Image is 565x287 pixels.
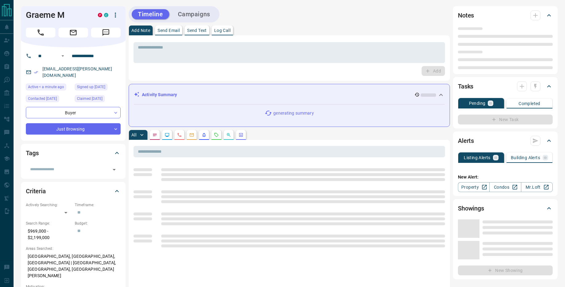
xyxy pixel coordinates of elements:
p: Building Alerts [511,155,540,160]
button: Campaigns [172,9,216,19]
span: Active < a minute ago [28,84,64,90]
span: Call [26,28,55,37]
p: Send Text [187,28,207,33]
div: Notes [458,8,553,23]
a: Mr.Loft [521,182,553,192]
p: Pending [469,101,486,105]
h2: Notes [458,10,474,20]
svg: Notes [152,132,157,137]
p: $969,000 - $2,199,000 [26,226,72,243]
span: Message [91,28,121,37]
p: Areas Searched: [26,246,121,251]
button: Open [59,52,66,60]
p: New Alert: [458,174,553,180]
a: [EMAIL_ADDRESS][PERSON_NAME][DOMAIN_NAME] [42,66,112,78]
h2: Tags [26,148,38,158]
span: Signed up [DATE] [77,84,105,90]
svg: Opportunities [226,132,231,137]
svg: Requests [214,132,219,137]
button: Timeline [132,9,169,19]
p: Log Call [214,28,230,33]
div: Tasks [458,79,553,94]
span: Claimed [DATE] [77,96,102,102]
p: Listing Alerts [464,155,491,160]
svg: Listing Alerts [202,132,206,137]
a: Condos [489,182,521,192]
span: Email [58,28,88,37]
div: Showings [458,201,553,216]
p: Send Email [158,28,180,33]
p: Activity Summary [142,92,177,98]
div: Tue Sep 16 2025 [26,84,72,92]
p: [GEOGRAPHIC_DATA], [GEOGRAPHIC_DATA], [GEOGRAPHIC_DATA] | [GEOGRAPHIC_DATA], [GEOGRAPHIC_DATA], [... [26,251,121,281]
a: Property [458,182,490,192]
p: generating summary [273,110,314,116]
h2: Tasks [458,81,473,91]
p: Actively Searching: [26,202,72,208]
h1: Graeme M [26,10,89,20]
h2: Alerts [458,136,474,146]
div: Wed Mar 29 2023 [26,95,72,104]
h2: Criteria [26,186,46,196]
div: condos.ca [104,13,108,17]
div: Activity Summary [134,89,445,100]
div: property.ca [98,13,102,17]
svg: Lead Browsing Activity [165,132,170,137]
span: Contacted [DATE] [28,96,57,102]
h2: Showings [458,203,484,213]
div: Criteria [26,184,121,199]
div: Sun Jun 16 2019 [75,95,121,104]
p: Completed [519,101,540,106]
svg: Agent Actions [238,132,243,137]
button: Open [110,165,118,174]
svg: Emails [189,132,194,137]
div: Alerts [458,133,553,148]
p: Timeframe: [75,202,121,208]
p: All [131,133,136,137]
div: Tags [26,146,121,160]
div: Sun Jun 16 2019 [75,84,121,92]
p: Budget: [75,221,121,226]
div: Buyer [26,107,121,118]
svg: Calls [177,132,182,137]
p: Search Range: [26,221,72,226]
p: Add Note [131,28,150,33]
div: Just Browsing [26,123,121,135]
svg: Email Verified [34,70,38,74]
